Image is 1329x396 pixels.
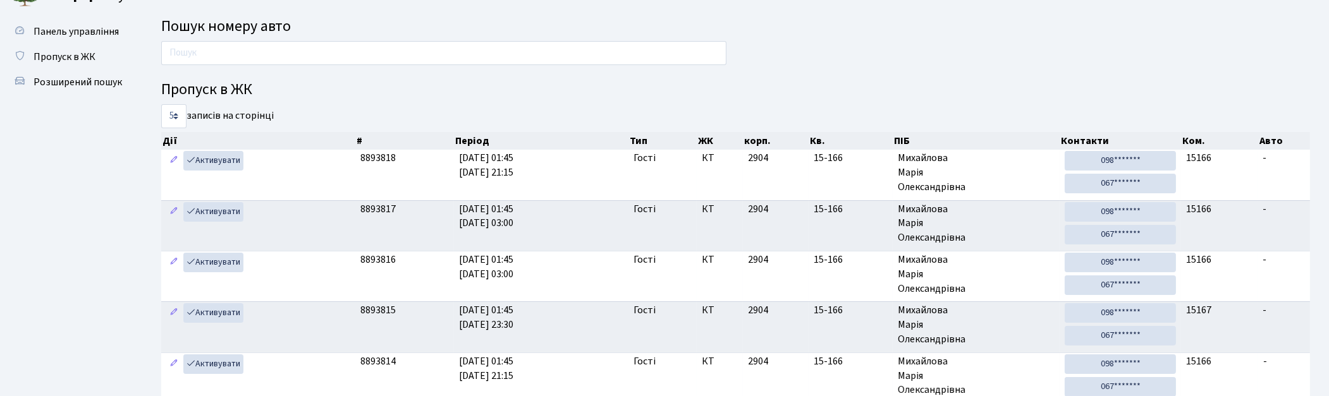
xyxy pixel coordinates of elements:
[459,354,513,383] span: [DATE] 01:45 [DATE] 21:15
[697,132,744,150] th: ЖК
[634,354,656,369] span: Гості
[814,202,887,217] span: 15-166
[1263,303,1267,317] span: -
[1186,202,1211,216] span: 15166
[34,25,119,39] span: Панель управління
[898,303,1055,347] span: Михайлова Марія Олександрівна
[809,132,893,150] th: Кв.
[34,75,122,89] span: Розширений пошук
[459,202,513,231] span: [DATE] 01:45 [DATE] 03:00
[893,132,1060,150] th: ПІБ
[166,354,181,374] a: Редагувати
[166,253,181,272] a: Редагувати
[634,151,656,165] span: Гості
[1186,354,1211,368] span: 15166
[161,81,1310,99] h4: Пропуск в ЖК
[748,151,768,165] span: 2904
[34,50,95,64] span: Пропуск в ЖК
[702,303,738,318] span: КТ
[748,253,768,267] span: 2904
[166,303,181,323] a: Редагувати
[1186,253,1211,267] span: 15166
[459,253,513,281] span: [DATE] 01:45 [DATE] 03:00
[702,354,738,369] span: КТ
[1258,132,1310,150] th: Авто
[702,253,738,267] span: КТ
[6,44,133,69] a: Пропуск в ЖК
[1060,132,1182,150] th: Контакти
[898,253,1055,296] span: Михайлова Марія Олександрівна
[628,132,697,150] th: Тип
[1263,202,1267,216] span: -
[161,15,291,37] span: Пошук номеру авто
[360,303,396,317] span: 8893815
[183,253,243,272] a: Активувати
[634,253,656,267] span: Гості
[459,303,513,332] span: [DATE] 01:45 [DATE] 23:30
[183,354,243,374] a: Активувати
[748,354,768,368] span: 2904
[1181,132,1258,150] th: Ком.
[161,104,274,128] label: записів на сторінці
[183,303,243,323] a: Активувати
[166,151,181,171] a: Редагувати
[161,132,355,150] th: Дії
[702,151,738,165] span: КТ
[898,202,1055,246] span: Михайлова Марія Олександрівна
[161,104,187,128] select: записів на сторінці
[748,303,768,317] span: 2904
[898,151,1055,195] span: Михайлова Марія Олександрівна
[1186,303,1211,317] span: 15167
[1263,354,1267,368] span: -
[355,132,454,150] th: #
[1263,151,1267,165] span: -
[360,202,396,216] span: 8893817
[360,354,396,368] span: 8893814
[360,253,396,267] span: 8893816
[1263,253,1267,267] span: -
[814,151,887,165] span: 15-166
[743,132,809,150] th: корп.
[166,202,181,222] a: Редагувати
[814,354,887,369] span: 15-166
[183,202,243,222] a: Активувати
[6,69,133,95] a: Розширений пошук
[814,303,887,318] span: 15-166
[459,151,513,179] span: [DATE] 01:45 [DATE] 21:15
[6,19,133,44] a: Панель управління
[634,303,656,318] span: Гості
[748,202,768,216] span: 2904
[454,132,628,150] th: Період
[161,41,726,65] input: Пошук
[634,202,656,217] span: Гості
[1186,151,1211,165] span: 15166
[360,151,396,165] span: 8893818
[702,202,738,217] span: КТ
[814,253,887,267] span: 15-166
[183,151,243,171] a: Активувати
